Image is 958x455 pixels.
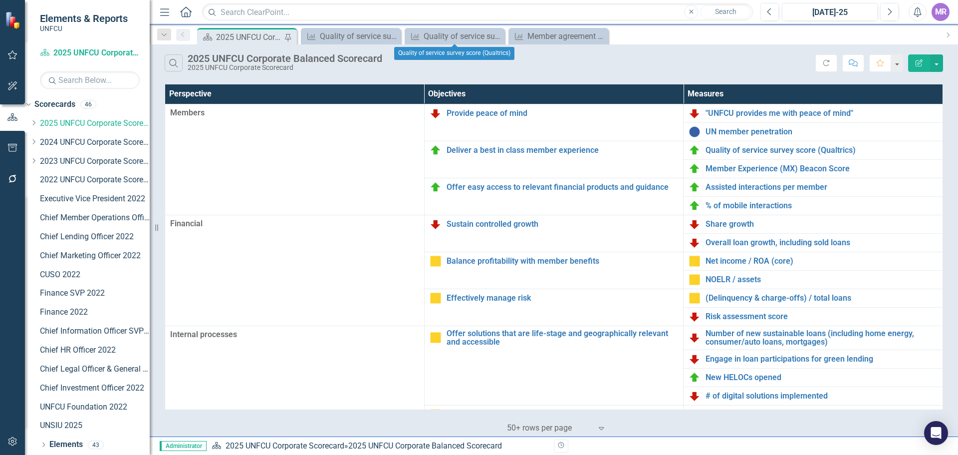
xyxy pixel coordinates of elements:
[706,275,938,284] a: NOELR / assets
[684,233,943,252] td: Double-Click to Edit Right Click for Context Menu
[684,270,943,289] td: Double-Click to Edit Right Click for Context Menu
[40,364,150,375] a: Chief Legal Officer & General Counsel 2022
[706,329,938,347] a: Number of new sustainable loans (including home energy, consumer/auto loans, mortgages)
[701,5,750,19] button: Search
[689,163,701,175] img: On Target
[40,345,150,356] a: Chief HR Officer 2022
[320,30,398,42] div: Quality of service survey score (Qualtrics)
[394,47,514,60] div: Quality of service survey score (Qualtrics)
[447,257,679,266] a: Balance profitability with member benefits
[212,441,546,452] div: »
[430,181,442,193] img: On Target
[40,174,150,186] a: 2022 UNFCU Corporate Scorecard
[684,159,943,178] td: Double-Click to Edit Right Click for Context Menu
[447,183,679,192] a: Offer easy access to relevant financial products and guidance
[40,250,150,262] a: Chief Marketing Officer 2022
[170,107,419,119] span: Members
[226,441,344,451] a: 2025 UNFCU Corporate Scorecard
[684,252,943,270] td: Double-Click to Edit Right Click for Context Menu
[932,3,950,21] button: MR
[689,200,701,212] img: On Target
[40,137,150,148] a: 2024 UNFCU Corporate Scorecard
[40,269,150,281] a: CUSO 2022
[924,421,948,445] div: Open Intercom Messenger
[684,104,943,122] td: Double-Click to Edit Right Click for Context Menu
[424,141,684,178] td: Double-Click to Edit Right Click for Context Menu
[689,292,701,304] img: Caution
[165,104,425,215] td: Double-Click to Edit
[424,252,684,289] td: Double-Click to Edit Right Click for Context Menu
[170,218,419,230] span: Financial
[706,146,938,155] a: Quality of service survey score (Qualtrics)
[40,402,150,413] a: UNFCU Foundation 2022
[706,294,938,303] a: (Delinquency & charge-offs) / total loans
[430,255,442,267] img: Caution
[303,30,398,42] a: Quality of service survey score (Qualtrics)
[424,406,684,443] td: Double-Click to Edit Right Click for Context Menu
[424,215,684,252] td: Double-Click to Edit Right Click for Context Menu
[684,369,943,387] td: Double-Click to Edit Right Click for Context Menu
[782,3,878,21] button: [DATE]-25
[188,53,382,64] div: 2025 UNFCU Corporate Balanced Scorecard
[684,196,943,215] td: Double-Click to Edit Right Click for Context Menu
[430,292,442,304] img: Caution
[40,326,150,337] a: Chief Information Officer SVP 2022
[40,12,128,24] span: Elements & Reports
[706,164,938,173] a: Member Experience (MX) Beacon Score
[689,332,701,344] img: Below Plan
[40,307,150,318] a: Finance 2022
[706,355,938,364] a: Engage in loan participations for green lending
[511,30,606,42] a: Member agreement with: "UNFCU provides me with peace of mind"
[40,383,150,394] a: Chief Investment Officer 2022
[40,71,140,89] input: Search Below...
[430,409,442,421] img: Caution
[706,238,938,247] a: Overall loan growth, including sold loans
[706,312,938,321] a: Risk assessment score
[202,3,753,21] input: Search ClearPoint...
[40,420,150,432] a: UNSIU 2025
[706,220,938,229] a: Share growth
[447,329,679,347] a: Offer solutions that are life-stage and geographically relevant and accessible
[49,439,83,451] a: Elements
[188,64,382,71] div: 2025 UNFCU Corporate Scorecard
[40,212,150,224] a: Chief Member Operations Officer 2022
[684,141,943,159] td: Double-Click to Edit Right Click for Context Menu
[40,24,128,32] small: UNFCU
[684,307,943,326] td: Double-Click to Edit Right Click for Context Menu
[430,107,442,119] img: Below Plan
[684,387,943,406] td: Double-Click to Edit Right Click for Context Menu
[216,31,282,43] div: 2025 UNFCU Corporate Balanced Scorecard
[689,237,701,249] img: Below Plan
[424,326,684,405] td: Double-Click to Edit Right Click for Context Menu
[684,326,943,350] td: Double-Click to Edit Right Click for Context Menu
[689,107,701,119] img: Below Plan
[40,231,150,243] a: Chief Lending Officer 2022
[684,289,943,307] td: Double-Click to Edit Right Click for Context Menu
[165,215,425,326] td: Double-Click to Edit
[684,178,943,196] td: Double-Click to Edit Right Click for Context Menu
[684,215,943,233] td: Double-Click to Edit Right Click for Context Menu
[706,127,938,136] a: UN member penetration
[689,274,701,286] img: Caution
[684,122,943,141] td: Double-Click to Edit Right Click for Context Menu
[447,220,679,229] a: Sustain controlled growth
[684,406,943,424] td: Double-Click to Edit Right Click for Context Menu
[430,332,442,344] img: Caution
[160,441,207,451] span: Administrator
[88,441,104,449] div: 43
[424,178,684,215] td: Double-Click to Edit Right Click for Context Menu
[40,288,150,299] a: Finance SVP 2022
[689,372,701,384] img: On Target
[170,329,419,341] span: Internal processes
[715,7,736,15] span: Search
[689,181,701,193] img: On Target
[706,257,938,266] a: Net income / ROA (core)
[80,100,96,109] div: 46
[706,201,938,210] a: % of mobile interactions
[689,390,701,402] img: Below Plan
[689,353,701,365] img: Below Plan
[447,109,679,118] a: Provide peace of mind
[430,144,442,156] img: On Target
[689,255,701,267] img: Caution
